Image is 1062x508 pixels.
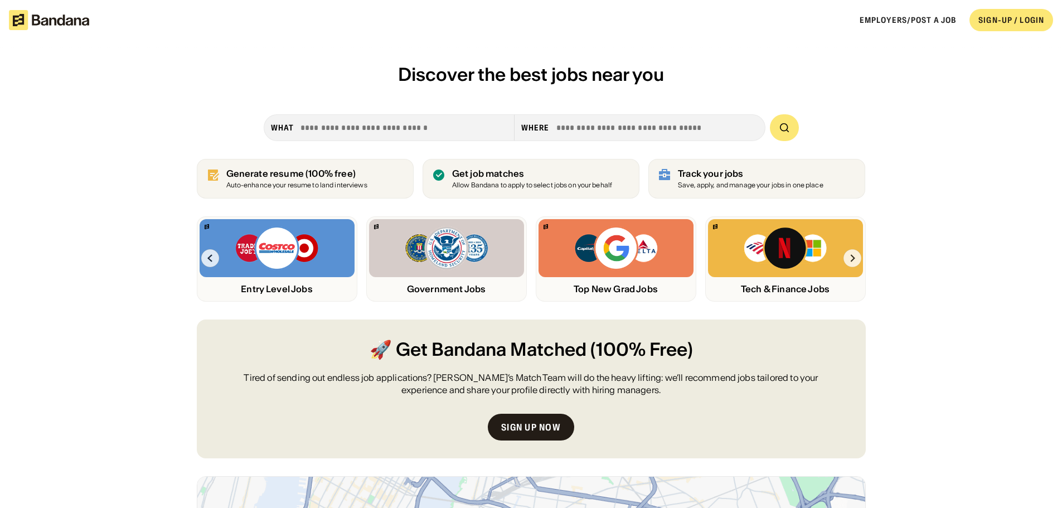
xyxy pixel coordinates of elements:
span: 🚀 Get Bandana Matched [370,337,586,362]
div: Track your jobs [678,168,823,179]
div: Where [521,123,550,133]
img: Right Arrow [843,249,861,267]
div: Save, apply, and manage your jobs in one place [678,182,823,189]
a: Bandana logoBank of America, Netflix, Microsoft logosTech & Finance Jobs [705,216,866,302]
span: (100% free) [305,168,356,179]
a: Bandana logoCapital One, Google, Delta logosTop New Grad Jobs [536,216,696,302]
img: Bandana logo [544,224,548,229]
img: Bank of America, Netflix, Microsoft logos [743,226,827,270]
img: Capital One, Google, Delta logos [574,226,658,270]
div: Allow Bandana to apply to select jobs on your behalf [452,182,612,189]
span: Discover the best jobs near you [398,63,664,86]
a: Employers/Post a job [860,15,956,25]
img: Bandana logotype [9,10,89,30]
div: Auto-enhance your resume to land interviews [226,182,367,189]
div: Government Jobs [369,284,524,294]
a: Bandana logoFBI, DHS, MWRD logosGovernment Jobs [366,216,527,302]
span: (100% Free) [590,337,693,362]
img: Bandana logo [713,224,717,229]
a: Track your jobs Save, apply, and manage your jobs in one place [648,159,865,199]
img: Bandana logo [205,224,209,229]
img: FBI, DHS, MWRD logos [404,226,489,270]
img: Bandana logo [374,224,379,229]
a: Get job matches Allow Bandana to apply to select jobs on your behalf [423,159,639,199]
a: Sign up now [488,414,574,441]
div: Entry Level Jobs [200,284,355,294]
div: SIGN-UP / LOGIN [978,15,1044,25]
img: Left Arrow [201,249,219,267]
div: Sign up now [501,423,561,432]
div: Tired of sending out endless job applications? [PERSON_NAME]’s Match Team will do the heavy lifti... [224,371,839,396]
img: Trader Joe’s, Costco, Target logos [235,226,319,270]
div: Top New Grad Jobs [539,284,694,294]
div: Tech & Finance Jobs [708,284,863,294]
div: Get job matches [452,168,612,179]
a: Generate resume (100% free)Auto-enhance your resume to land interviews [197,159,414,199]
div: what [271,123,294,133]
a: Bandana logoTrader Joe’s, Costco, Target logosEntry Level Jobs [197,216,357,302]
div: Generate resume [226,168,367,179]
